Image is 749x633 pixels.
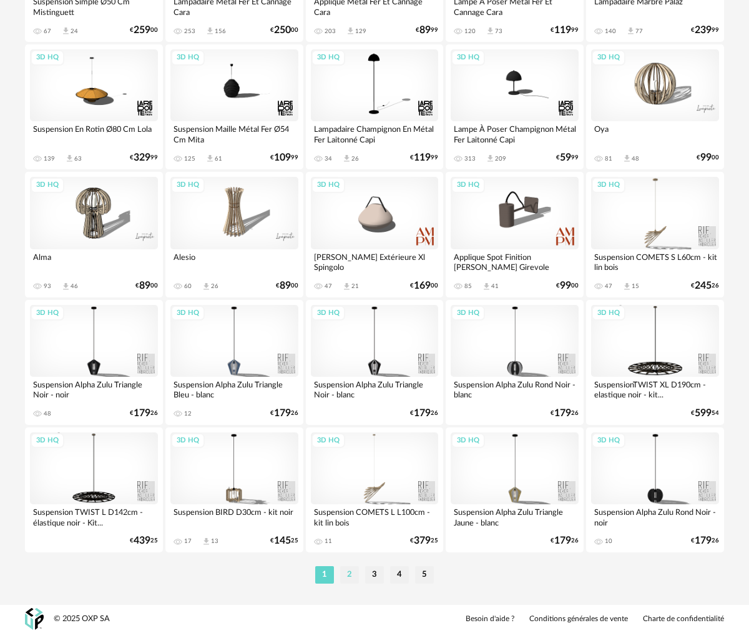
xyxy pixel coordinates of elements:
[482,282,491,291] span: Download icon
[691,409,719,417] div: € 54
[605,27,616,35] div: 140
[270,154,298,162] div: € 99
[346,26,355,36] span: Download icon
[311,121,439,146] div: Lampadaire Champignon En Métal Fer Laitonné Capi
[691,537,719,545] div: € 26
[556,282,579,290] div: € 00
[626,26,635,36] span: Download icon
[700,154,712,162] span: 99
[414,409,431,417] span: 179
[184,27,195,35] div: 253
[451,249,579,274] div: Applique Spot Finition [PERSON_NAME] Girevole
[134,154,150,162] span: 329
[632,155,639,162] div: 48
[529,614,628,624] a: Conditions générales de vente
[695,26,712,34] span: 239
[464,282,472,290] div: 85
[280,282,291,290] span: 89
[171,306,205,321] div: 3D HQ
[495,27,502,35] div: 73
[202,282,211,291] span: Download icon
[451,504,579,529] div: Suspension Alpha Zulu Triangle Jaune - blanc
[274,154,291,162] span: 109
[695,282,712,290] span: 245
[171,177,205,193] div: 3D HQ
[464,27,476,35] div: 120
[551,26,579,34] div: € 99
[184,282,192,290] div: 60
[464,155,476,162] div: 313
[25,44,163,169] a: 3D HQ Suspension En Rotin Ø80 Cm Lola 139 Download icon 63 €32999
[695,537,712,545] span: 179
[591,504,719,529] div: Suspension Alpha Zulu Rond Noir - noir
[25,300,163,425] a: 3D HQ Suspension Alpha Zulu Triangle Noir - noir 48 €17926
[551,537,579,545] div: € 26
[65,154,74,163] span: Download icon
[274,537,291,545] span: 145
[446,300,584,425] a: 3D HQ Suspension Alpha Zulu Rond Noir - blanc €17926
[635,27,643,35] div: 77
[311,504,439,529] div: Suspension COMETS L L100cm - kit lin bois
[274,409,291,417] span: 179
[170,504,298,529] div: Suspension BIRD D30cm - kit noir
[71,27,78,35] div: 24
[130,26,158,34] div: € 00
[351,155,359,162] div: 26
[306,44,444,169] a: 3D HQ Lampadaire Champignon En Métal Fer Laitonné Capi 34 Download icon 26 €11999
[342,282,351,291] span: Download icon
[165,172,303,297] a: 3D HQ Alesio 60 Download icon 26 €8900
[139,282,150,290] span: 89
[270,409,298,417] div: € 26
[342,154,351,163] span: Download icon
[591,249,719,274] div: Suspension COMETS S L60cm - kit lin bois
[211,537,218,545] div: 13
[390,566,409,584] li: 4
[31,433,64,449] div: 3D HQ
[451,121,579,146] div: Lampe À Poser Champignon Métal Fer Laitonné Capi
[311,377,439,402] div: Suspension Alpha Zulu Triangle Noir - blanc
[486,26,495,36] span: Download icon
[410,154,438,162] div: € 99
[451,50,485,66] div: 3D HQ
[54,614,110,624] div: © 2025 OXP SA
[495,155,506,162] div: 209
[74,155,82,162] div: 63
[643,614,724,624] a: Charte de confidentialité
[486,154,495,163] span: Download icon
[170,377,298,402] div: Suspension Alpha Zulu Triangle Bleu - blanc
[44,155,55,162] div: 139
[340,566,359,584] li: 2
[691,26,719,34] div: € 99
[586,172,724,297] a: 3D HQ Suspension COMETS S L60cm - kit lin bois 47 Download icon 15 €24526
[44,27,51,35] div: 67
[25,608,44,630] img: OXP
[215,155,222,162] div: 61
[311,249,439,274] div: [PERSON_NAME] Extérieure Xl Spingolo
[451,306,485,321] div: 3D HQ
[306,300,444,425] a: 3D HQ Suspension Alpha Zulu Triangle Noir - blanc €17926
[556,154,579,162] div: € 99
[491,282,499,290] div: 41
[165,427,303,552] a: 3D HQ Suspension BIRD D30cm - kit noir 17 Download icon 13 €14525
[586,300,724,425] a: 3D HQ SuspensionTWIST XL D190cm - elastique noir - kit... €59954
[554,409,571,417] span: 179
[466,614,514,624] a: Besoin d'aide ?
[605,537,612,545] div: 10
[30,377,158,402] div: Suspension Alpha Zulu Triangle Noir - noir
[170,121,298,146] div: Suspension Maille Métal Fer Ø54 Cm Mita
[414,282,431,290] span: 169
[592,433,625,449] div: 3D HQ
[414,537,431,545] span: 379
[446,44,584,169] a: 3D HQ Lampe À Poser Champignon Métal Fer Laitonné Capi 313 Download icon 209 €5999
[311,177,345,193] div: 3D HQ
[446,427,584,552] a: 3D HQ Suspension Alpha Zulu Triangle Jaune - blanc €17926
[325,155,332,162] div: 34
[184,155,195,162] div: 125
[355,27,366,35] div: 129
[365,566,384,584] li: 3
[130,154,158,162] div: € 99
[205,26,215,36] span: Download icon
[311,50,345,66] div: 3D HQ
[30,249,158,274] div: Alma
[554,26,571,34] span: 119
